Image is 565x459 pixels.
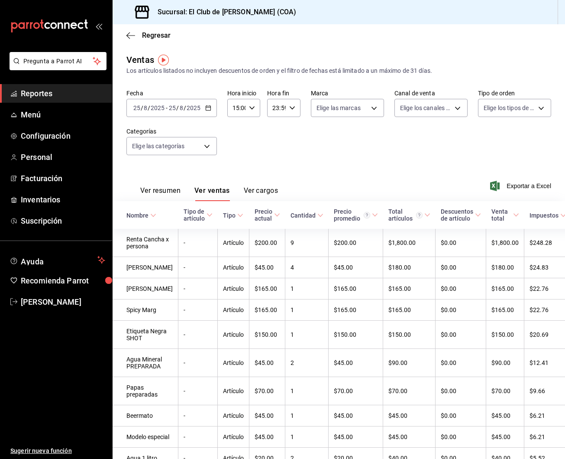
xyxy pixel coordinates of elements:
td: $165.00 [486,278,524,299]
span: Elige las categorías [132,142,185,150]
a: Pregunta a Parrot AI [6,63,107,72]
span: Personal [21,151,105,163]
svg: Precio promedio = Total artículos / cantidad [364,212,370,218]
span: Tipo [223,212,243,219]
td: - [178,229,218,257]
span: Facturación [21,173,105,184]
td: Artículo [218,299,249,321]
td: $0.00 [436,257,486,278]
td: $165.00 [249,278,285,299]
td: $180.00 [383,257,436,278]
input: -- [143,104,148,111]
td: $45.00 [486,426,524,448]
div: Nombre [126,212,149,219]
td: $70.00 [383,377,436,405]
td: $200.00 [249,229,285,257]
td: Artículo [218,321,249,349]
td: 4 [285,257,329,278]
td: - [178,321,218,349]
button: Ver cargos [244,186,278,201]
td: 1 [285,426,329,448]
label: Hora fin [267,90,300,96]
input: -- [133,104,141,111]
td: $165.00 [329,299,383,321]
span: / [176,104,179,111]
span: Precio actual [255,208,280,222]
button: open_drawer_menu [95,23,102,29]
button: Ver ventas [194,186,230,201]
input: -- [179,104,184,111]
td: [PERSON_NAME] [113,278,178,299]
td: Etiqueta Negra SHOT [113,321,178,349]
td: $45.00 [329,405,383,426]
td: $90.00 [383,349,436,377]
label: Fecha [126,90,217,96]
td: $150.00 [329,321,383,349]
td: $165.00 [383,299,436,321]
span: Total artículos [388,208,430,222]
td: Beermato [113,405,178,426]
span: Reportes [21,88,105,99]
td: $0.00 [436,405,486,426]
td: Agua Mineral PREPARADA [113,349,178,377]
td: $45.00 [249,426,285,448]
td: $150.00 [249,321,285,349]
td: Artículo [218,377,249,405]
span: Elige los tipos de orden [484,104,535,112]
td: Modelo especial [113,426,178,448]
td: Spicy Marg [113,299,178,321]
td: Artículo [218,278,249,299]
label: Marca [311,90,384,96]
td: 1 [285,299,329,321]
td: $45.00 [249,405,285,426]
span: / [141,104,143,111]
td: $70.00 [329,377,383,405]
div: Impuestos [529,212,559,219]
td: - [178,299,218,321]
h3: Sucursal: El Club de [PERSON_NAME] (COA) [151,7,296,17]
td: $45.00 [329,257,383,278]
span: Ayuda [21,255,94,265]
td: [PERSON_NAME] [113,257,178,278]
div: Precio actual [255,208,272,222]
label: Hora inicio [227,90,261,96]
span: Venta total [491,208,519,222]
button: Exportar a Excel [492,181,551,191]
td: 1 [285,278,329,299]
input: ---- [150,104,165,111]
svg: El total artículos considera cambios de precios en los artículos así como costos adicionales por ... [416,212,423,218]
td: $70.00 [486,377,524,405]
td: $0.00 [436,377,486,405]
span: Pregunta a Parrot AI [23,57,93,66]
td: Artículo [218,257,249,278]
span: Elige las marcas [316,104,361,112]
span: Suscripción [21,215,105,227]
td: $45.00 [329,426,383,448]
span: Tipo de artículo [184,208,213,222]
td: $70.00 [249,377,285,405]
button: Tooltip marker [158,55,169,65]
label: Tipo de orden [478,90,551,96]
td: $45.00 [249,349,285,377]
td: $165.00 [383,278,436,299]
td: 2 [285,349,329,377]
td: $0.00 [436,349,486,377]
td: - [178,278,218,299]
div: Venta total [491,208,511,222]
td: 1 [285,377,329,405]
td: $0.00 [436,299,486,321]
span: [PERSON_NAME] [21,296,105,308]
label: Canal de venta [394,90,468,96]
div: Ventas [126,53,154,66]
td: - [178,257,218,278]
td: 9 [285,229,329,257]
div: Precio promedio [334,208,370,222]
td: $165.00 [486,299,524,321]
div: Descuentos de artículo [441,208,473,222]
input: -- [168,104,176,111]
span: Cantidad [291,212,323,219]
td: $45.00 [383,405,436,426]
div: Los artículos listados no incluyen descuentos de orden y el filtro de fechas está limitado a un m... [126,66,551,75]
td: $45.00 [249,257,285,278]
